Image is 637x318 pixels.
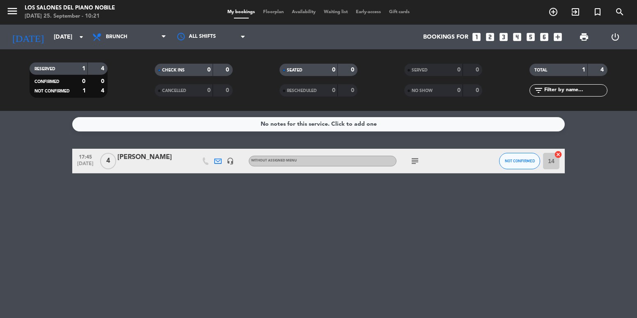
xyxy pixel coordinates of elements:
[579,32,589,42] span: print
[534,68,547,72] span: TOTAL
[259,10,288,14] span: Floorplan
[457,67,461,73] strong: 0
[476,88,481,93] strong: 0
[412,89,433,93] span: NO SHOW
[600,67,605,73] strong: 4
[554,150,562,159] i: cancel
[610,32,620,42] i: power_settings_new
[534,85,543,95] i: filter_list
[505,159,535,163] span: NOT CONFIRMED
[75,161,96,171] span: [DATE]
[226,67,231,73] strong: 0
[512,32,522,42] i: looks_4
[226,88,231,93] strong: 0
[76,32,86,42] i: arrow_drop_down
[548,7,558,17] i: add_circle_outline
[320,10,352,14] span: Waiting list
[82,66,85,71] strong: 1
[476,67,481,73] strong: 0
[582,67,585,73] strong: 1
[106,34,127,40] span: Brunch
[423,34,468,41] span: Bookings for
[457,88,461,93] strong: 0
[499,153,540,169] button: NOT CONFIRMED
[332,88,335,93] strong: 0
[6,5,18,17] i: menu
[100,153,116,169] span: 4
[117,152,187,163] div: [PERSON_NAME]
[34,80,60,84] span: CONFIRMED
[82,88,86,94] strong: 1
[223,10,259,14] span: My bookings
[261,120,377,129] div: No notes for this service. Click to add one
[525,32,536,42] i: looks_5
[101,88,106,94] strong: 4
[410,156,420,166] i: subject
[162,89,186,93] span: CANCELLED
[25,12,115,21] div: [DATE] 25. September - 10:21
[207,67,211,73] strong: 0
[34,89,70,93] span: NOT CONFIRMED
[471,32,482,42] i: looks_one
[385,10,414,14] span: Gift cards
[101,66,106,71] strong: 4
[6,28,50,46] i: [DATE]
[34,67,55,71] span: RESERVED
[543,86,607,95] input: Filter by name...
[207,88,211,93] strong: 0
[485,32,495,42] i: looks_two
[412,68,428,72] span: SERVED
[351,88,356,93] strong: 0
[6,5,18,20] button: menu
[552,32,563,42] i: add_box
[539,32,550,42] i: looks_6
[571,7,580,17] i: exit_to_app
[352,10,385,14] span: Early-access
[615,7,625,17] i: search
[351,67,356,73] strong: 0
[82,78,85,84] strong: 0
[600,25,631,49] div: LOG OUT
[287,68,302,72] span: SEATED
[287,89,317,93] span: RESCHEDULED
[288,10,320,14] span: Availability
[332,67,335,73] strong: 0
[227,157,234,165] i: headset_mic
[593,7,603,17] i: turned_in_not
[162,68,185,72] span: CHECK INS
[25,4,115,12] div: Los Salones del Piano Nobile
[251,159,297,162] span: Without assigned menu
[75,152,96,161] span: 17:45
[101,78,106,84] strong: 0
[498,32,509,42] i: looks_3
